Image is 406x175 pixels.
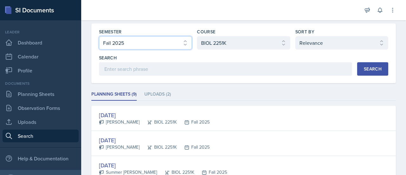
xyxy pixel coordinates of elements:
[3,88,79,100] a: Planning Sheets
[3,81,79,86] div: Documents
[3,116,79,128] a: Uploads
[177,144,210,151] div: Fall 2025
[91,88,137,101] li: Planning Sheets (9)
[144,88,171,101] li: Uploads (2)
[3,130,79,142] a: Search
[140,144,177,151] div: BIOL 2251K
[99,62,352,76] input: Enter search phrase
[99,55,117,61] label: Search
[177,119,210,125] div: Fall 2025
[3,64,79,77] a: Profile
[197,29,215,35] label: Course
[99,111,210,119] div: [DATE]
[99,161,227,170] div: [DATE]
[3,50,79,63] a: Calendar
[99,29,122,35] label: Semester
[3,29,79,35] div: Leader
[140,119,177,125] div: BIOL 2251K
[3,36,79,49] a: Dashboard
[99,144,140,151] div: [PERSON_NAME]
[295,29,314,35] label: Sort By
[3,152,79,165] div: Help & Documentation
[99,119,140,125] div: [PERSON_NAME]
[364,66,382,71] div: Search
[3,102,79,114] a: Observation Forms
[99,136,210,145] div: [DATE]
[357,62,388,76] button: Search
